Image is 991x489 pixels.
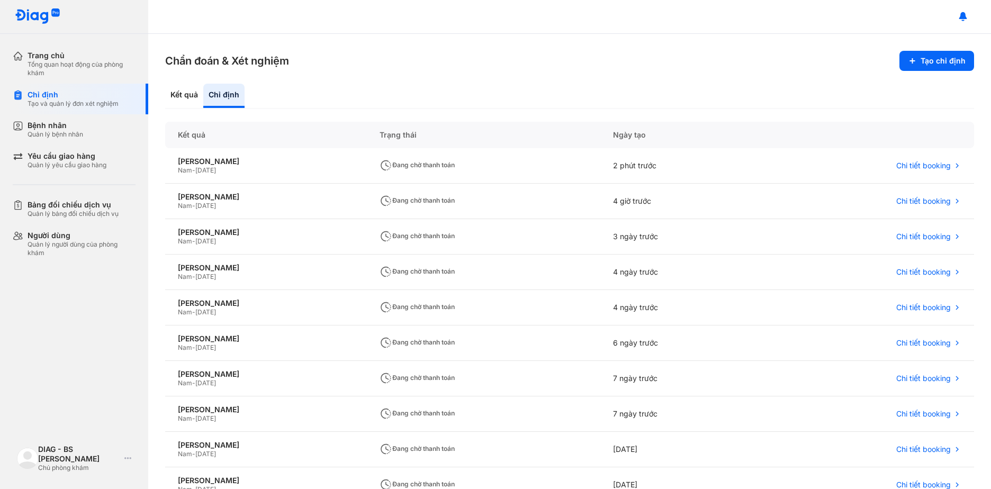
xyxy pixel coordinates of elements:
span: Chi tiết booking [896,267,951,277]
div: [PERSON_NAME] [178,334,354,343]
div: Chủ phòng khám [38,464,120,472]
span: Chi tiết booking [896,303,951,312]
span: - [192,343,195,351]
span: [DATE] [195,202,216,210]
span: [DATE] [195,308,216,316]
div: 4 giờ trước [600,184,764,219]
span: [DATE] [195,450,216,458]
div: 7 ngày trước [600,361,764,396]
span: - [192,202,195,210]
span: Nam [178,379,192,387]
span: [DATE] [195,414,216,422]
div: Quản lý yêu cầu giao hàng [28,161,106,169]
h3: Chẩn đoán & Xét nghiệm [165,53,289,68]
span: Đang chờ thanh toán [380,445,455,452]
span: - [192,379,195,387]
span: Đang chờ thanh toán [380,232,455,240]
div: Quản lý bảng đối chiếu dịch vụ [28,210,119,218]
div: [DATE] [600,432,764,467]
span: - [192,308,195,316]
span: Chi tiết booking [896,196,951,206]
div: Trang chủ [28,51,136,60]
div: [PERSON_NAME] [178,157,354,166]
span: Chi tiết booking [896,161,951,170]
span: Nam [178,343,192,351]
div: Trạng thái [367,122,600,148]
div: Tạo và quản lý đơn xét nghiệm [28,99,119,108]
span: Chi tiết booking [896,409,951,419]
div: [PERSON_NAME] [178,440,354,450]
div: [PERSON_NAME] [178,298,354,308]
span: Đang chờ thanh toán [380,338,455,346]
span: Đang chờ thanh toán [380,196,455,204]
div: Yêu cầu giao hàng [28,151,106,161]
div: Ngày tạo [600,122,764,148]
div: 7 ngày trước [600,396,764,432]
div: 2 phút trước [600,148,764,184]
span: Nam [178,202,192,210]
span: Chi tiết booking [896,445,951,454]
span: Đang chờ thanh toán [380,480,455,488]
div: [PERSON_NAME] [178,263,354,273]
span: [DATE] [195,273,216,280]
div: Kết quả [165,84,203,108]
span: Nam [178,450,192,458]
span: Nam [178,308,192,316]
div: Kết quả [165,122,367,148]
span: - [192,450,195,458]
div: [PERSON_NAME] [178,476,354,485]
span: Đang chờ thanh toán [380,374,455,382]
div: Tổng quan hoạt động của phòng khám [28,60,136,77]
span: [DATE] [195,343,216,351]
div: [PERSON_NAME] [178,228,354,237]
div: DIAG - BS [PERSON_NAME] [38,445,120,464]
span: Chi tiết booking [896,338,951,348]
span: Nam [178,273,192,280]
span: - [192,414,195,422]
span: Nam [178,166,192,174]
div: [PERSON_NAME] [178,192,354,202]
span: [DATE] [195,166,216,174]
div: Bệnh nhân [28,121,83,130]
span: Đang chờ thanh toán [380,267,455,275]
span: Chi tiết booking [896,374,951,383]
span: Nam [178,414,192,422]
div: 4 ngày trước [600,290,764,325]
div: [PERSON_NAME] [178,405,354,414]
div: Chỉ định [203,84,245,108]
button: Tạo chỉ định [899,51,974,71]
div: Bảng đối chiếu dịch vụ [28,200,119,210]
span: [DATE] [195,379,216,387]
div: 6 ngày trước [600,325,764,361]
div: Người dùng [28,231,136,240]
span: Chi tiết booking [896,232,951,241]
span: [DATE] [195,237,216,245]
span: Đang chờ thanh toán [380,161,455,169]
img: logo [17,448,38,469]
span: - [192,273,195,280]
span: Đang chờ thanh toán [380,303,455,311]
div: 4 ngày trước [600,255,764,290]
div: Quản lý bệnh nhân [28,130,83,139]
span: Đang chờ thanh toán [380,409,455,417]
div: Quản lý người dùng của phòng khám [28,240,136,257]
div: 3 ngày trước [600,219,764,255]
span: Nam [178,237,192,245]
img: logo [15,8,60,25]
span: - [192,237,195,245]
span: - [192,166,195,174]
div: Chỉ định [28,90,119,99]
div: [PERSON_NAME] [178,369,354,379]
